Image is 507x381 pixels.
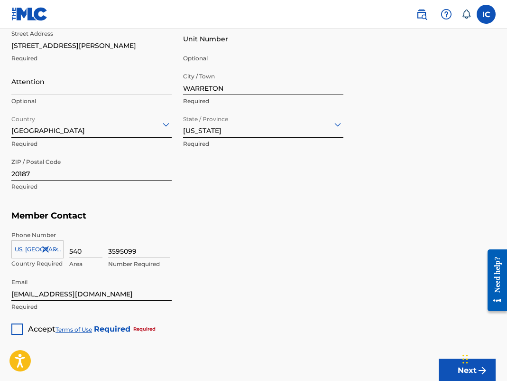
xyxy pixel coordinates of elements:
[461,10,471,19] div: Notifications
[480,239,507,321] iframe: Resource Center
[11,206,496,226] h5: Member Contact
[441,9,452,20] img: help
[69,260,102,268] p: Area
[11,182,172,191] p: Required
[183,140,343,148] p: Required
[412,5,431,24] a: Public Search
[55,326,92,333] a: Terms of Use
[183,97,343,105] p: Required
[11,140,172,148] p: Required
[437,5,456,24] div: Help
[11,54,172,63] p: Required
[183,113,343,136] div: [US_STATE]
[460,335,507,381] iframe: Chat Widget
[133,325,156,333] span: Required
[183,54,343,63] p: Optional
[11,97,172,105] p: Optional
[416,9,427,20] img: search
[11,113,172,136] div: [GEOGRAPHIC_DATA]
[462,345,468,373] div: Drag
[108,260,170,268] p: Number Required
[11,303,172,311] p: Required
[28,324,55,333] span: Accept
[11,259,64,268] p: Country Required
[11,7,48,21] img: MLC Logo
[94,324,130,333] strong: Required
[183,109,228,124] label: State / Province
[477,5,496,24] div: User Menu
[11,109,35,124] label: Country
